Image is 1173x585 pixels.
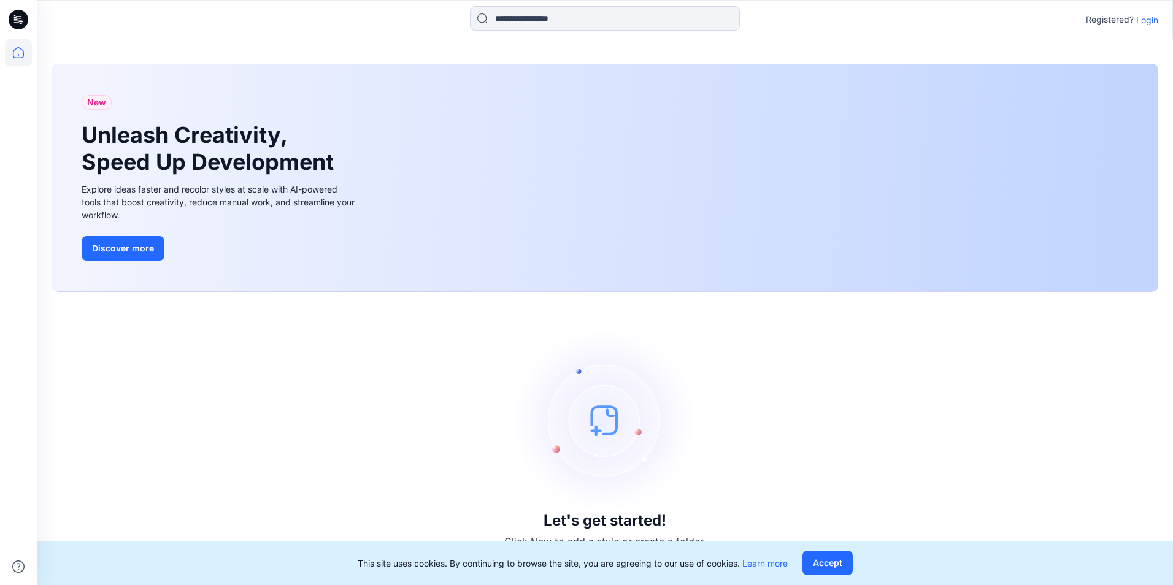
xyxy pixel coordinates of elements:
a: Discover more [82,236,358,261]
h3: Let's get started! [544,512,666,529]
p: Registered? [1086,12,1134,27]
span: New [87,95,106,110]
h1: Unleash Creativity, Speed Up Development [82,122,339,175]
button: Accept [802,551,853,575]
p: Click New to add a style or create a folder. [504,534,706,549]
a: Learn more [742,558,788,568]
img: empty-state-image.svg [513,328,697,512]
button: Discover more [82,236,164,261]
div: Explore ideas faster and recolor styles at scale with AI-powered tools that boost creativity, red... [82,183,358,221]
p: Login [1136,13,1158,26]
p: This site uses cookies. By continuing to browse the site, you are agreeing to our use of cookies. [358,557,788,570]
